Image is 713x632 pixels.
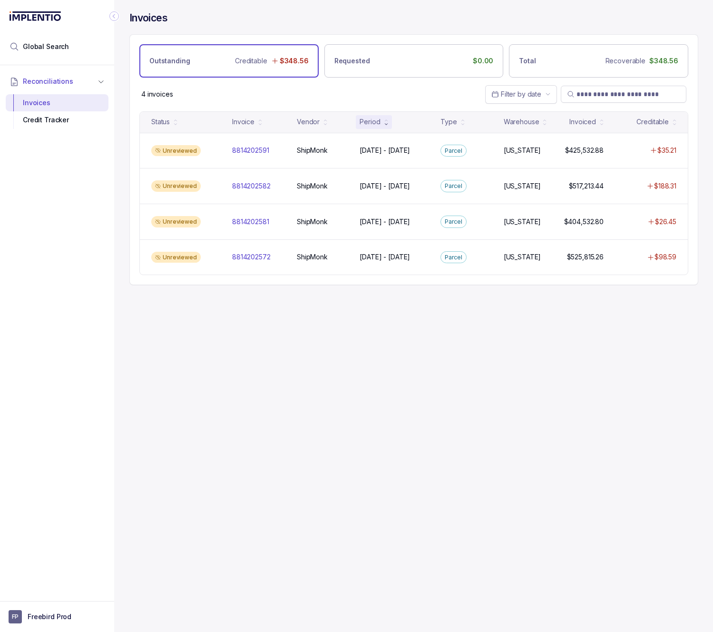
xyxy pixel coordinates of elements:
[23,77,73,86] span: Reconciliations
[360,117,380,127] div: Period
[151,252,201,263] div: Unreviewed
[6,71,108,92] button: Reconciliations
[440,117,457,127] div: Type
[564,217,604,227] p: $404,532.80
[13,111,101,128] div: Credit Tracker
[28,612,71,622] p: Freebird Prod
[360,217,410,227] p: [DATE] - [DATE]
[151,216,201,227] div: Unreviewed
[473,56,493,66] p: $0.00
[151,180,201,192] div: Unreviewed
[504,252,541,262] p: [US_STATE]
[654,252,676,262] p: $98.59
[567,252,604,262] p: $525,815.26
[297,217,328,227] p: ShipMonk
[9,610,106,623] button: User initialsFreebird Prod
[491,89,541,99] search: Date Range Picker
[141,89,173,99] p: 4 invoices
[108,10,120,22] div: Collapse Icon
[569,117,596,127] div: Invoiced
[23,42,69,51] span: Global Search
[232,181,271,191] p: 8814202582
[657,146,676,155] p: $35.21
[445,253,462,262] p: Parcel
[232,217,269,227] p: 8814202581
[13,94,101,111] div: Invoices
[334,56,370,66] p: Requested
[445,181,462,191] p: Parcel
[654,181,676,191] p: $188.31
[149,56,190,66] p: Outstanding
[360,252,410,262] p: [DATE] - [DATE]
[297,146,328,155] p: ShipMonk
[151,117,170,127] div: Status
[519,56,536,66] p: Total
[297,252,328,262] p: ShipMonk
[606,56,645,66] p: Recoverable
[360,146,410,155] p: [DATE] - [DATE]
[565,146,604,155] p: $425,532.88
[485,85,557,103] button: Date Range Picker
[297,181,328,191] p: ShipMonk
[129,11,167,25] h4: Invoices
[297,117,320,127] div: Vendor
[9,610,22,623] span: User initials
[232,252,271,262] p: 8814202572
[655,217,676,227] p: $26.45
[504,117,539,127] div: Warehouse
[151,145,201,157] div: Unreviewed
[649,56,678,66] p: $348.56
[141,89,173,99] div: Remaining page entries
[280,56,309,66] p: $348.56
[636,117,669,127] div: Creditable
[504,217,541,227] p: [US_STATE]
[360,181,410,191] p: [DATE] - [DATE]
[504,146,541,155] p: [US_STATE]
[6,92,108,131] div: Reconciliations
[445,217,462,227] p: Parcel
[569,181,604,191] p: $517,213.44
[232,146,269,155] p: 8814202591
[232,117,254,127] div: Invoice
[235,56,267,66] p: Creditable
[504,181,541,191] p: [US_STATE]
[445,146,462,156] p: Parcel
[501,90,541,98] span: Filter by date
